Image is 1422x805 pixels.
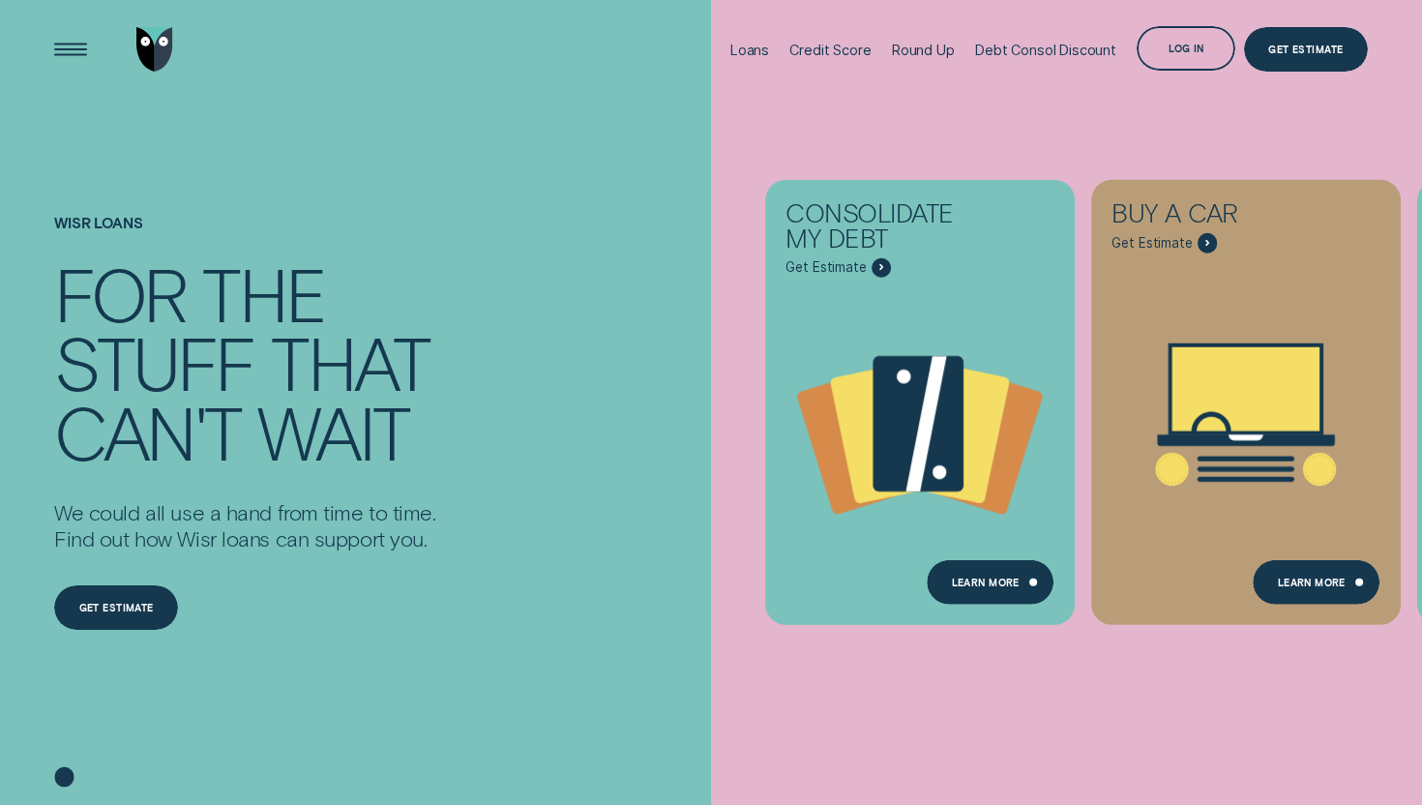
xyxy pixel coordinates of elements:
[202,259,325,328] div: the
[1091,180,1401,612] a: Buy a car - Learn more
[54,259,186,328] div: For
[730,42,769,58] div: Loans
[54,398,241,466] div: can't
[48,27,93,72] button: Open Menu
[54,328,254,397] div: stuff
[785,200,983,257] div: Consolidate my debt
[892,42,955,58] div: Round Up
[257,398,408,466] div: wait
[1111,235,1192,252] span: Get Estimate
[54,499,435,552] p: We could all use a hand from time to time. Find out how Wisr loans can support you.
[1244,27,1368,72] a: Get Estimate
[1111,200,1309,233] div: Buy a car
[136,27,173,72] img: Wisr
[54,215,435,260] h1: Wisr loans
[1137,26,1235,71] button: Log in
[1253,560,1379,605] a: Learn More
[975,42,1116,58] div: Debt Consol Discount
[54,259,435,466] h4: For the stuff that can't wait
[765,180,1075,612] a: Consolidate my debt - Learn more
[789,42,871,58] div: Credit Score
[785,259,866,276] span: Get Estimate
[927,560,1053,605] a: Learn more
[54,585,178,630] a: Get estimate
[271,328,429,397] div: that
